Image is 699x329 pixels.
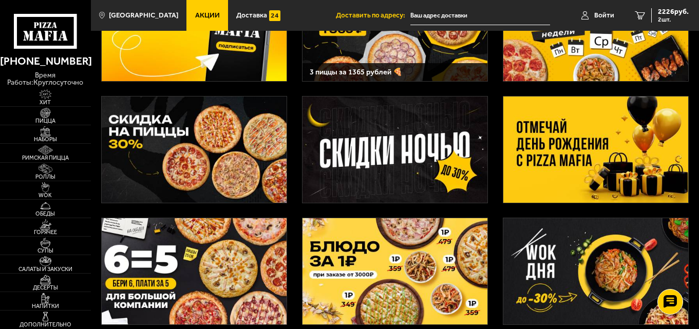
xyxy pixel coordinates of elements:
[658,8,689,15] span: 2226 руб.
[109,12,178,19] span: [GEOGRAPHIC_DATA]
[594,12,614,19] span: Войти
[269,10,280,21] img: 15daf4d41897b9f0e9f617042186c801.svg
[195,12,220,19] span: Акции
[410,6,550,25] input: Ваш адрес доставки
[310,68,480,76] h3: 3 пиццы за 1365 рублей 🍕
[336,12,410,19] span: Доставить по адресу:
[658,16,689,23] span: 2 шт.
[236,12,267,19] span: Доставка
